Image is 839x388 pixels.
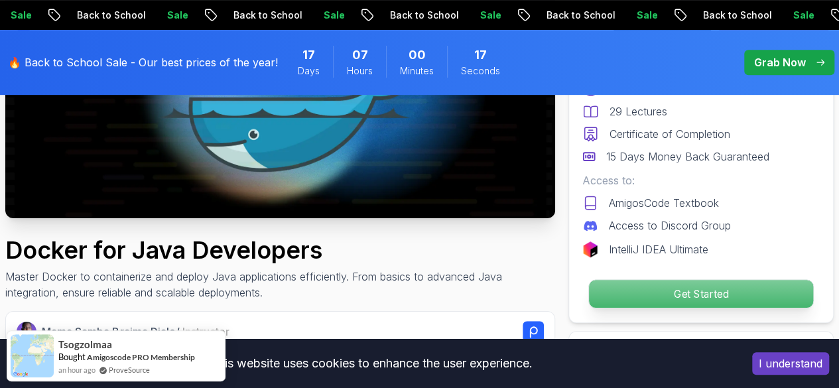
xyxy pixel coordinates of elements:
span: Instructor [182,325,229,338]
p: Back to School [211,9,301,22]
div: This website uses cookies to enhance the user experience. [10,349,732,378]
span: tsogzolmaa [58,339,112,350]
p: AmigosCode Textbook [609,195,719,211]
span: 17 Seconds [474,46,487,64]
button: Get Started [588,279,814,308]
p: IntelliJ IDEA Ultimate [609,241,708,257]
h1: Docker for Java Developers [5,237,555,263]
img: provesource social proof notification image [11,334,54,377]
span: 17 Days [302,46,315,64]
p: Get Started [589,280,813,308]
p: Back to School [680,9,771,22]
p: Sale [458,9,500,22]
p: Access to: [582,172,820,188]
span: Hours [347,64,373,78]
p: Sale [614,9,657,22]
span: Seconds [461,64,500,78]
a: Amigoscode PRO Membership [87,352,195,362]
p: 🔥 Back to School Sale - Our best prices of the year! [8,54,278,70]
img: Nelson Djalo [17,322,36,342]
img: jetbrains logo [582,241,598,257]
span: Minutes [400,64,434,78]
p: Certificate of Completion [610,126,730,142]
p: Back to School [367,9,458,22]
span: 7 Hours [352,46,368,64]
p: Sale [771,9,813,22]
p: Mama Samba Braima Djalo / [42,324,229,340]
p: 15 Days Money Back Guaranteed [606,149,769,164]
p: Back to School [524,9,614,22]
p: Back to School [54,9,145,22]
button: Accept cookies [752,352,829,375]
p: Sale [301,9,344,22]
span: Days [298,64,320,78]
p: Master Docker to containerize and deploy Java applications efficiently. From basics to advanced J... [5,269,555,300]
p: Grab Now [754,54,806,70]
a: ProveSource [109,364,150,375]
span: Bought [58,352,86,362]
span: an hour ago [58,364,96,375]
span: 0 Minutes [409,46,426,64]
p: Access to Discord Group [609,218,731,233]
p: 29 Lectures [610,103,667,119]
p: Sale [145,9,187,22]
